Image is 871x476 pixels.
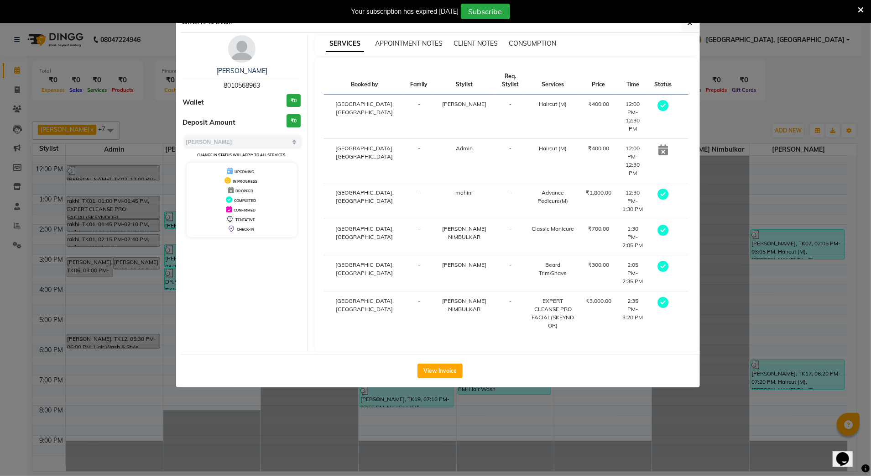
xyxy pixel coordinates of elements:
[183,117,236,128] span: Deposit Amount
[442,100,486,107] span: [PERSON_NAME]
[580,67,617,95] th: Price
[617,95,649,139] td: 12:00 PM-12:30 PM
[324,219,405,255] td: [GEOGRAPHIC_DATA], [GEOGRAPHIC_DATA]
[287,94,301,107] h3: ₹0
[617,219,649,255] td: 1:30 PM-2:05 PM
[531,297,575,330] div: EXPERT CLEANSE PRO FACIAL(SKEYNDOR)
[454,39,498,48] span: CLIENT NOTES
[405,95,433,139] td: -
[228,35,256,63] img: avatar
[531,144,575,153] div: Haircut (M)
[442,261,486,268] span: [PERSON_NAME]
[586,144,611,153] div: ₹400.00
[531,100,575,108] div: Haircut (M)
[455,189,473,196] span: mohini
[531,225,575,233] div: Classic Manicure
[586,100,611,108] div: ₹400.00
[326,36,364,52] span: SERVICES
[442,225,486,240] span: [PERSON_NAME] NIMBULKAR
[586,297,611,305] div: ₹3,000.00
[224,81,260,90] span: 8010568963
[617,139,649,183] td: 12:00 PM-12:30 PM
[456,145,473,152] span: Admin
[405,291,433,336] td: -
[433,67,495,95] th: Stylist
[833,439,862,467] iframe: chat widget
[183,97,204,108] span: Wallet
[586,225,611,233] div: ₹700.00
[617,67,649,95] th: Time
[237,227,254,232] span: CHECK-IN
[495,139,526,183] td: -
[531,261,575,277] div: Beard Trim/Shave
[324,183,405,219] td: [GEOGRAPHIC_DATA], [GEOGRAPHIC_DATA]
[352,7,459,16] div: Your subscription has expired [DATE]
[509,39,556,48] span: CONSUMPTION
[197,153,286,157] small: Change in status will apply to all services.
[617,183,649,219] td: 12:30 PM-1:30 PM
[495,95,526,139] td: -
[233,179,257,184] span: IN PROGRESS
[235,169,254,174] span: UPCOMING
[461,4,510,19] button: Subscribe
[531,189,575,205] div: Advance Pedicure(M)
[234,208,256,212] span: CONFIRMED
[526,67,580,95] th: Services
[216,67,267,75] a: [PERSON_NAME]
[649,67,677,95] th: Status
[324,139,405,183] td: [GEOGRAPHIC_DATA], [GEOGRAPHIC_DATA]
[375,39,443,48] span: APPOINTMENT NOTES
[287,114,301,127] h3: ₹0
[417,364,463,378] button: View Invoice
[235,217,255,222] span: TENTATIVE
[495,219,526,255] td: -
[405,219,433,255] td: -
[324,95,405,139] td: [GEOGRAPHIC_DATA], [GEOGRAPHIC_DATA]
[495,183,526,219] td: -
[617,291,649,336] td: 2:35 PM-3:20 PM
[405,139,433,183] td: -
[405,255,433,291] td: -
[586,261,611,269] div: ₹300.00
[235,189,253,193] span: DROPPED
[442,297,486,312] span: [PERSON_NAME] NIMBULKAR
[495,291,526,336] td: -
[324,255,405,291] td: [GEOGRAPHIC_DATA], [GEOGRAPHIC_DATA]
[495,67,526,95] th: Req. Stylist
[586,189,611,197] div: ₹1,800.00
[405,67,433,95] th: Family
[324,67,405,95] th: Booked by
[617,255,649,291] td: 2:05 PM-2:35 PM
[405,183,433,219] td: -
[324,291,405,336] td: [GEOGRAPHIC_DATA], [GEOGRAPHIC_DATA]
[495,255,526,291] td: -
[234,198,256,203] span: COMPLETED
